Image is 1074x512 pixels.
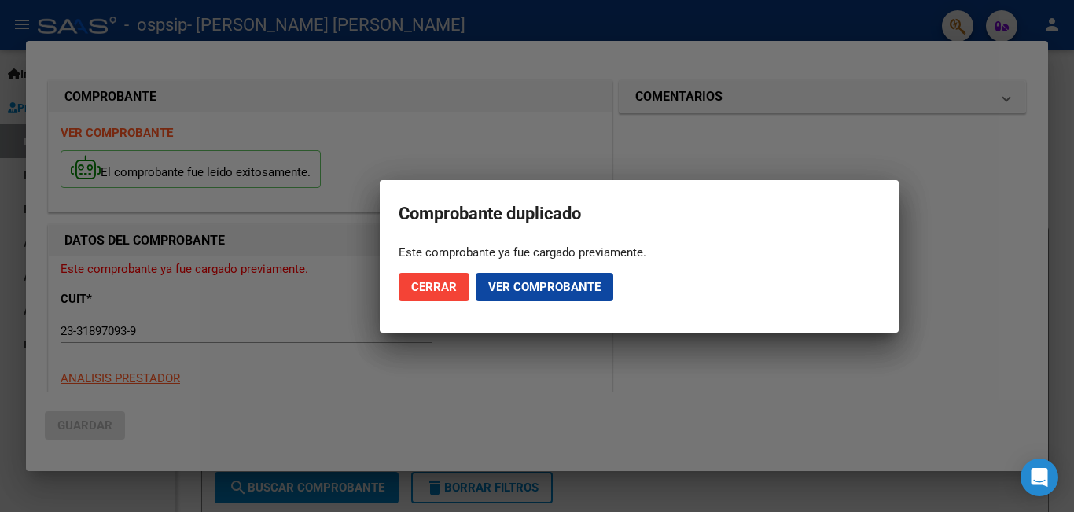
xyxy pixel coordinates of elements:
button: Ver comprobante [476,273,613,301]
div: Este comprobante ya fue cargado previamente. [399,245,880,260]
span: Ver comprobante [488,280,601,294]
button: Cerrar [399,273,469,301]
h2: Comprobante duplicado [399,199,880,229]
div: Open Intercom Messenger [1021,459,1058,496]
span: Cerrar [411,280,457,294]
